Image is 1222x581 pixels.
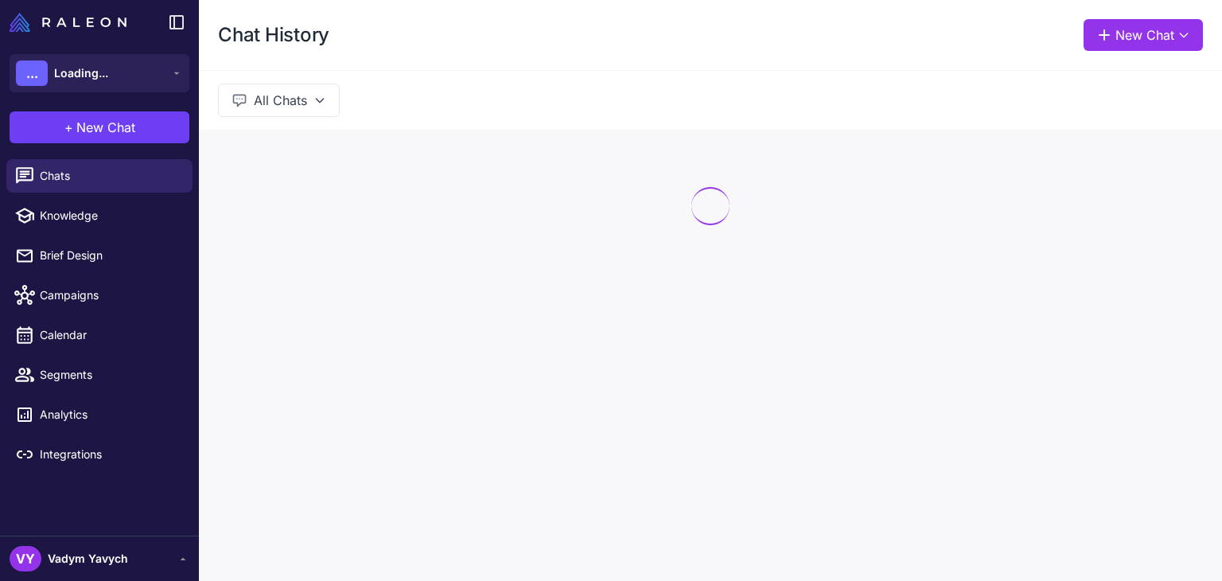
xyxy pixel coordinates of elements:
a: Calendar [6,318,193,352]
a: Brief Design [6,239,193,272]
a: Integrations [6,438,193,471]
div: ... [16,60,48,86]
h1: Chat History [218,22,329,48]
span: Campaigns [40,287,180,304]
button: All Chats [218,84,340,117]
span: Integrations [40,446,180,463]
span: Knowledge [40,207,180,224]
span: Loading... [54,64,108,82]
a: Campaigns [6,279,193,312]
button: ...Loading... [10,54,189,92]
span: New Chat [76,118,135,137]
a: Segments [6,358,193,392]
a: Chats [6,159,193,193]
img: Raleon Logo [10,13,126,32]
button: +New Chat [10,111,189,143]
span: Chats [40,167,180,185]
div: VY [10,546,41,571]
button: New Chat [1084,19,1203,51]
span: + [64,118,73,137]
span: Segments [40,366,180,384]
span: Calendar [40,326,180,344]
span: Analytics [40,406,180,423]
span: Vadym Yavych [48,550,128,567]
a: Knowledge [6,199,193,232]
a: Analytics [6,398,193,431]
a: Raleon Logo [10,13,133,32]
span: Brief Design [40,247,180,264]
